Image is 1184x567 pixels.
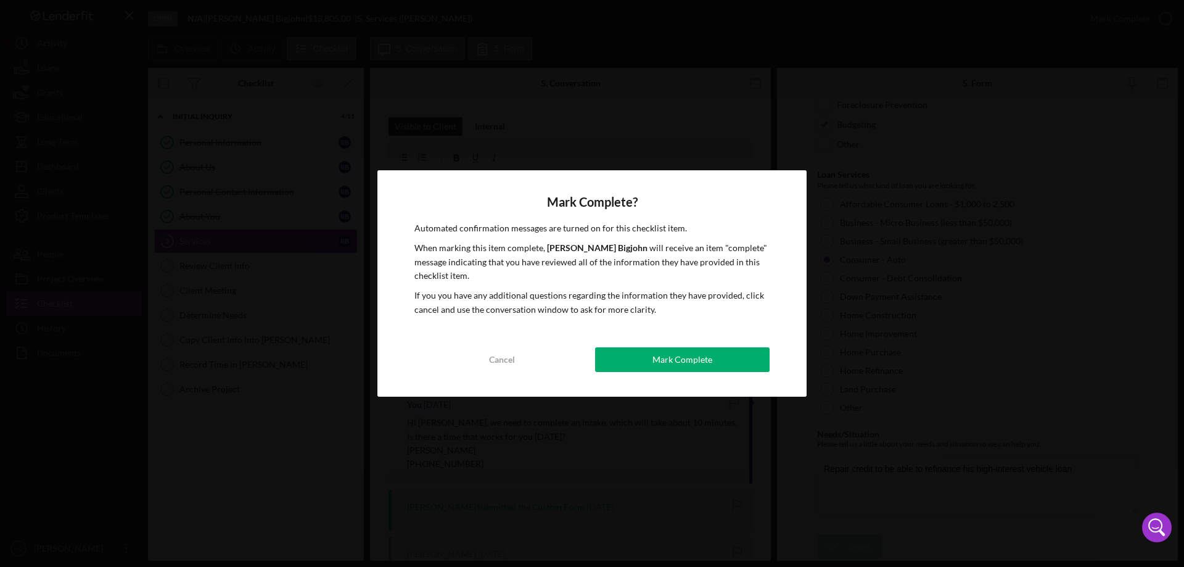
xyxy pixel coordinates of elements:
[595,347,770,372] button: Mark Complete
[489,347,515,372] div: Cancel
[414,347,589,372] button: Cancel
[414,289,770,317] p: If you you have any additional questions regarding the information they have provided, click canc...
[414,221,770,235] p: Automated confirmation messages are turned on for this checklist item.
[1142,513,1172,542] div: Open Intercom Messenger
[414,241,770,283] p: When marking this item complete, will receive an item "complete" message indicating that you have...
[547,242,647,253] b: [PERSON_NAME] Bigjohn
[652,347,712,372] div: Mark Complete
[414,195,770,209] h4: Mark Complete?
